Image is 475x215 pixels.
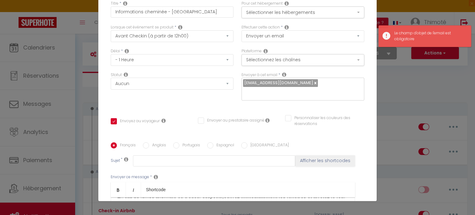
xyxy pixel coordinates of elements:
i: Message [154,174,158,179]
label: Statut [111,72,122,78]
label: Espagnol [213,142,234,149]
label: Effectuer cette action [242,24,280,30]
label: Français [117,142,136,149]
label: Portugais [179,142,200,149]
label: Envoyer à cet email [242,72,277,78]
i: Envoyer au voyageur [161,118,166,123]
div: Le champ d'objet de l'email est obligatoire [394,30,465,42]
button: Sélectionnez les chaînes [242,54,364,66]
i: Action Time [125,49,129,54]
label: Anglais [149,142,166,149]
label: Envoyer ce message [111,174,149,180]
span: En cas de fumée anormale ou d’odeur suspecte, [117,194,224,199]
label: Délai [111,48,120,54]
i: Event Occur [178,25,182,30]
label: Lorsque cet événement se produit [111,24,173,30]
i: Title [123,1,127,6]
i: Subject [124,157,128,162]
label: Sujet [111,158,120,164]
a: Shortcode [141,182,171,197]
span: . [344,194,345,199]
label: [GEOGRAPHIC_DATA] [247,142,289,149]
i: Recipient [282,72,286,77]
i: Action Channel [263,49,268,54]
label: Titre [111,1,118,6]
i: Booking status [124,72,128,77]
i: Envoyer au prestataire si il est assigné [265,118,270,123]
i: Action Type [285,25,289,30]
a: Italic [126,182,141,197]
label: Plateforme [242,48,262,54]
strong: ouvrez immédiatement les fenêtres et arrêtez le feu [224,194,344,199]
a: Bold [111,182,126,197]
span: [EMAIL_ADDRESS][DOMAIN_NAME] [244,80,313,86]
button: Afficher les shortcodes [295,155,355,166]
button: Sélectionner les hébergements [242,6,364,18]
i: This Rental [285,1,289,6]
label: Pour cet hébergement [242,1,283,6]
